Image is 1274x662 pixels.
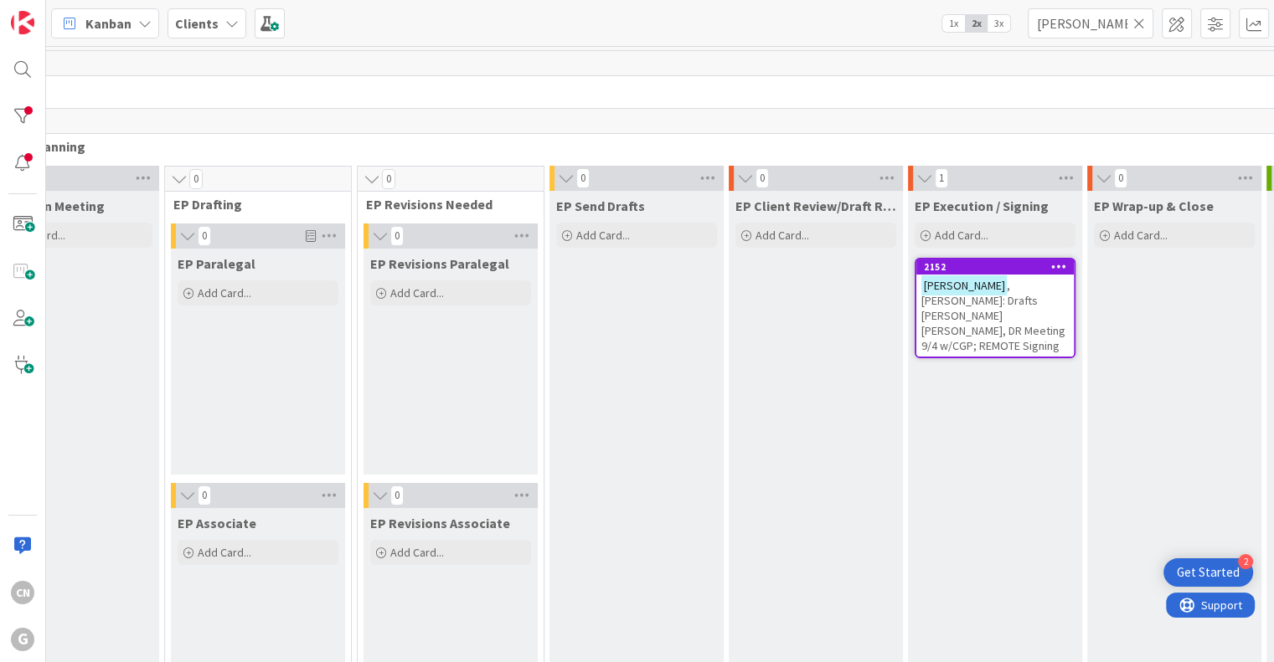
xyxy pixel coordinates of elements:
[921,278,1065,353] span: , [PERSON_NAME]: Drafts [PERSON_NAME] [PERSON_NAME], DR Meeting 9/4 w/CGP; REMOTE Signing
[11,11,34,34] img: Visit kanbanzone.com
[390,545,444,560] span: Add Card...
[366,196,523,213] span: EP Revisions Needed
[1028,8,1153,38] input: Quick Filter...
[965,15,988,32] span: 2x
[198,226,211,246] span: 0
[756,228,809,243] span: Add Card...
[921,275,1007,295] mark: [PERSON_NAME]
[915,258,1075,358] a: 2152[PERSON_NAME], [PERSON_NAME]: Drafts [PERSON_NAME] [PERSON_NAME], DR Meeting 9/4 w/CGP; REMOT...
[390,485,404,505] span: 0
[935,168,948,188] span: 1
[1114,228,1168,243] span: Add Card...
[173,196,330,213] span: EP Drafting
[556,198,645,214] span: EP Send Drafts
[756,168,769,188] span: 0
[916,259,1074,357] div: 2152[PERSON_NAME], [PERSON_NAME]: Drafts [PERSON_NAME] [PERSON_NAME], DR Meeting 9/4 w/CGP; REMOT...
[382,169,395,189] span: 0
[935,228,988,243] span: Add Card...
[35,3,76,23] span: Support
[189,169,203,189] span: 0
[11,628,34,651] div: G
[576,228,630,243] span: Add Card...
[11,581,34,604] div: CN
[390,285,444,300] span: Add Card...
[1238,554,1253,569] div: 2
[390,226,404,246] span: 0
[988,15,1010,32] span: 3x
[576,168,590,188] span: 0
[915,198,1049,214] span: EP Execution / Signing
[1114,168,1127,188] span: 0
[178,255,255,272] span: EP Paralegal
[1094,198,1214,214] span: EP Wrap-up & Close
[370,515,510,531] span: EP Revisions Associate
[1177,564,1240,581] div: Get Started
[1163,558,1253,587] div: Open Get Started checklist, remaining modules: 2
[198,485,211,505] span: 0
[178,515,256,531] span: EP Associate
[924,261,1074,273] div: 2152
[735,198,896,214] span: EP Client Review/Draft Review Meeting
[370,255,509,272] span: EP Revisions Paralegal
[198,285,251,300] span: Add Card...
[175,15,219,32] b: Clients
[198,545,251,560] span: Add Card...
[942,15,965,32] span: 1x
[85,13,132,33] span: Kanban
[916,259,1074,275] div: 2152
